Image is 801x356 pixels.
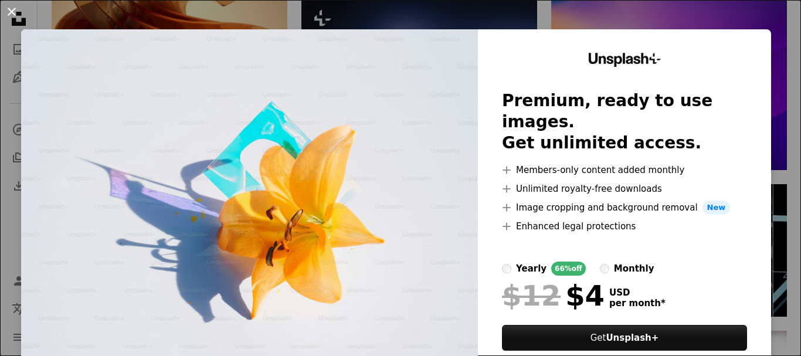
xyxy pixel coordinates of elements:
[516,262,547,276] div: yearly
[502,264,511,273] input: yearly66%off
[609,298,666,308] span: per month *
[702,201,731,215] span: New
[502,325,747,351] button: GetUnsplash+
[551,262,586,276] div: 66% off
[609,287,666,298] span: USD
[502,90,747,154] h2: Premium, ready to use images. Get unlimited access.
[614,262,654,276] div: monthly
[606,333,659,343] strong: Unsplash+
[600,264,609,273] input: monthly
[502,201,747,215] li: Image cropping and background removal
[502,182,747,196] li: Unlimited royalty-free downloads
[502,163,747,177] li: Members-only content added monthly
[502,280,605,311] div: $4
[502,280,561,311] span: $12
[502,219,747,233] li: Enhanced legal protections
